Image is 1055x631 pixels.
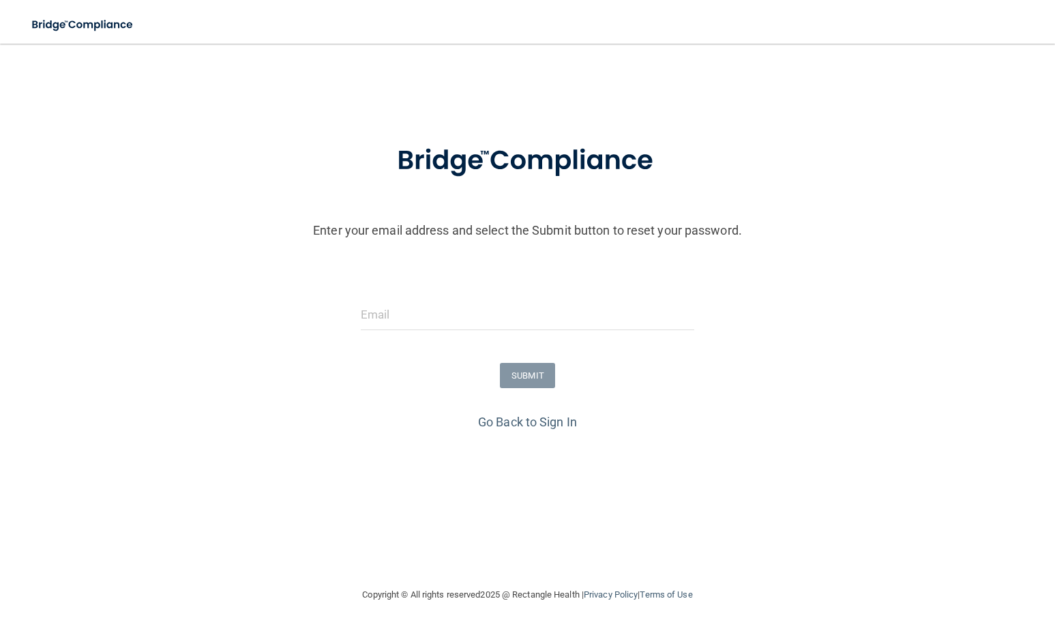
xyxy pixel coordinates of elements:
a: Privacy Policy [584,589,638,600]
input: Email [361,299,694,330]
button: SUBMIT [500,363,555,388]
img: bridge_compliance_login_screen.278c3ca4.svg [20,11,146,39]
img: bridge_compliance_login_screen.278c3ca4.svg [369,126,687,196]
a: Go Back to Sign In [478,415,577,429]
div: Copyright © All rights reserved 2025 @ Rectangle Health | | [279,573,777,617]
a: Terms of Use [640,589,692,600]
